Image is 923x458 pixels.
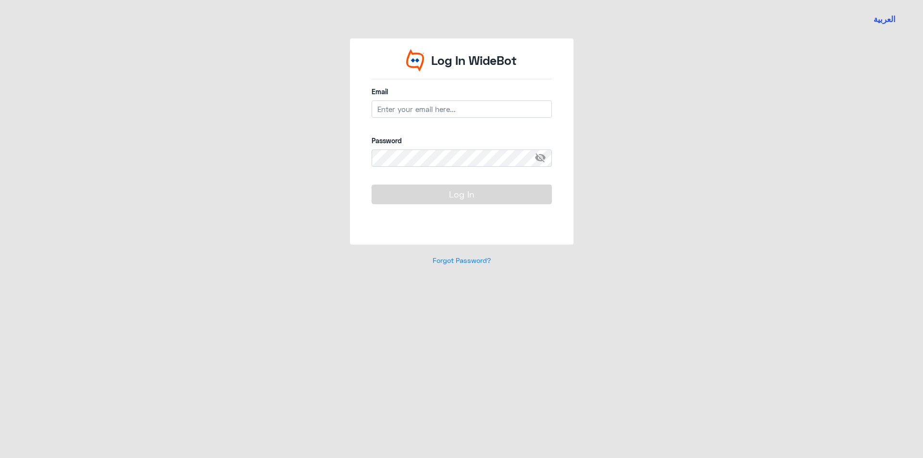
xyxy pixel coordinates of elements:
[372,136,552,146] label: Password
[372,185,552,204] button: Log In
[868,7,901,31] a: Switch language
[406,49,424,72] img: Widebot Logo
[372,100,552,118] input: Enter your email here...
[433,256,491,264] a: Forgot Password?
[431,51,517,70] p: Log In WideBot
[535,149,552,167] span: visibility_off
[372,87,552,97] label: Email
[873,13,896,25] button: العربية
